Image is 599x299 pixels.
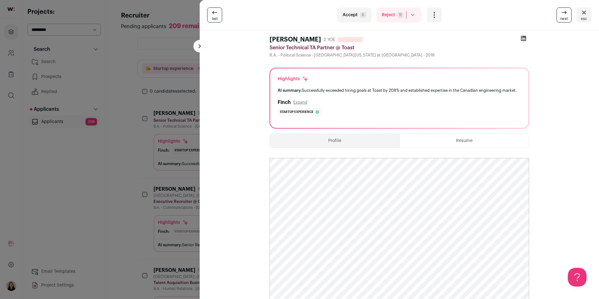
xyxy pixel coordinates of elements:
button: Resume [400,134,529,148]
h2: Finch [278,99,291,106]
div: Successfully exceeded hiring goals at Toast by 208% and established expertise in the Canadian eng... [278,87,521,94]
span: esc [581,16,587,21]
span: R [397,12,404,18]
span: next [560,16,568,21]
div: B.A. - Political Science - [GEOGRAPHIC_DATA][US_STATE] at [GEOGRAPHIC_DATA] - 2018 [270,53,529,58]
button: AcceptA [337,7,372,22]
div: Highlights [278,76,309,82]
span: A [360,12,366,18]
div: Senior Technical TA Partner @ Toast [270,44,529,51]
button: RejectR [377,7,422,22]
span: last [212,16,218,21]
button: Open dropdown [427,7,442,22]
span: Startup experience [280,109,314,115]
button: Profile [270,134,399,148]
h1: [PERSON_NAME] [270,35,321,44]
a: last [207,7,222,22]
button: Expand [293,100,307,105]
a: next [557,7,572,22]
span: AI summary: [278,88,302,92]
div: 2 YOE [324,37,335,43]
iframe: Help Scout Beacon - Open [568,268,587,287]
button: Close [577,7,592,22]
